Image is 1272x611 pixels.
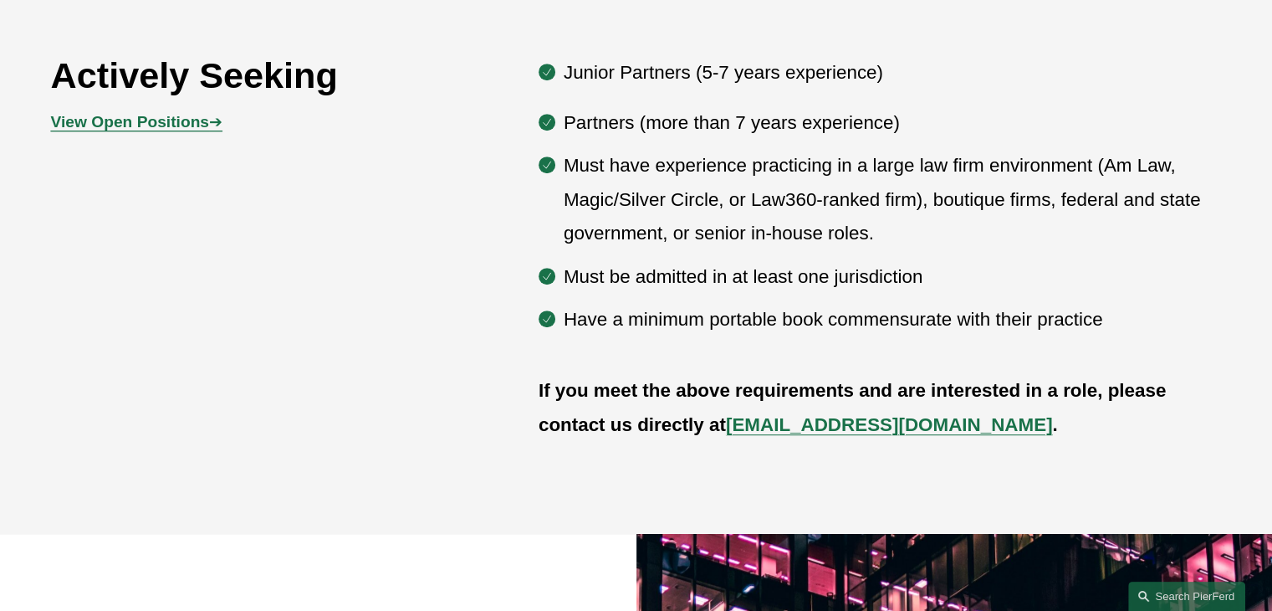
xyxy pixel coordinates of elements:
strong: . [1052,414,1057,435]
strong: If you meet the above requirements and are interested in a role, please contact us directly at [539,380,1172,434]
p: Have a minimum portable book commensurate with their practice [564,303,1222,336]
h2: Actively Seeking [51,54,442,97]
a: View Open Positions➔ [51,113,222,131]
a: Search this site [1128,582,1245,611]
span: ➔ [51,113,222,131]
p: Must have experience practicing in a large law firm environment (Am Law, Magic/Silver Circle, or ... [564,149,1222,250]
strong: View Open Positions [51,113,209,131]
a: [EMAIL_ADDRESS][DOMAIN_NAME] [726,414,1053,435]
p: Junior Partners (5-7 years experience) [564,56,1222,90]
p: Partners (more than 7 years experience) [564,106,1222,140]
p: Must be admitted in at least one jurisdiction [564,260,1222,294]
